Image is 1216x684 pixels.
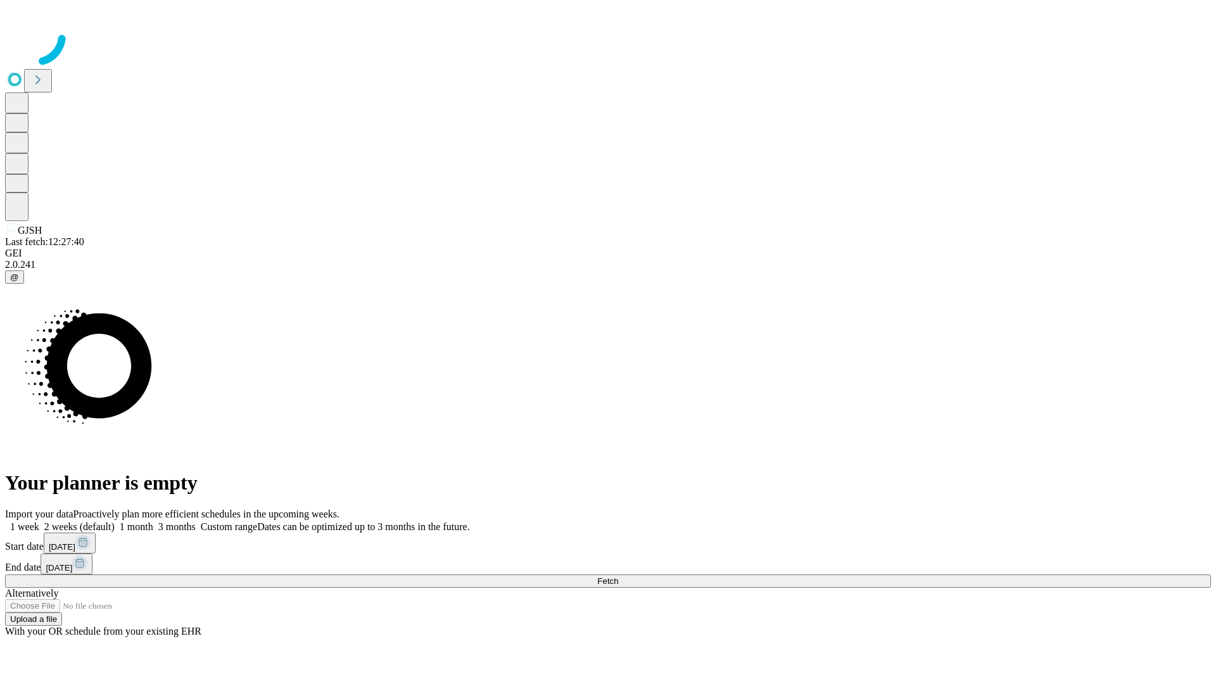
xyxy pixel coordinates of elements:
[5,259,1211,270] div: 2.0.241
[10,272,19,282] span: @
[5,574,1211,588] button: Fetch
[5,533,1211,554] div: Start date
[49,542,75,552] span: [DATE]
[5,612,62,626] button: Upload a file
[5,270,24,284] button: @
[158,521,196,532] span: 3 months
[44,533,96,554] button: [DATE]
[597,576,618,586] span: Fetch
[5,554,1211,574] div: End date
[257,521,469,532] span: Dates can be optimized up to 3 months in the future.
[5,248,1211,259] div: GEI
[73,509,339,519] span: Proactively plan more efficient schedules in the upcoming weeks.
[5,471,1211,495] h1: Your planner is empty
[5,236,84,247] span: Last fetch: 12:27:40
[44,521,115,532] span: 2 weeks (default)
[41,554,92,574] button: [DATE]
[18,225,42,236] span: GJSH
[5,509,73,519] span: Import your data
[5,626,201,636] span: With your OR schedule from your existing EHR
[46,563,72,573] span: [DATE]
[10,521,39,532] span: 1 week
[201,521,257,532] span: Custom range
[120,521,153,532] span: 1 month
[5,588,58,598] span: Alternatively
